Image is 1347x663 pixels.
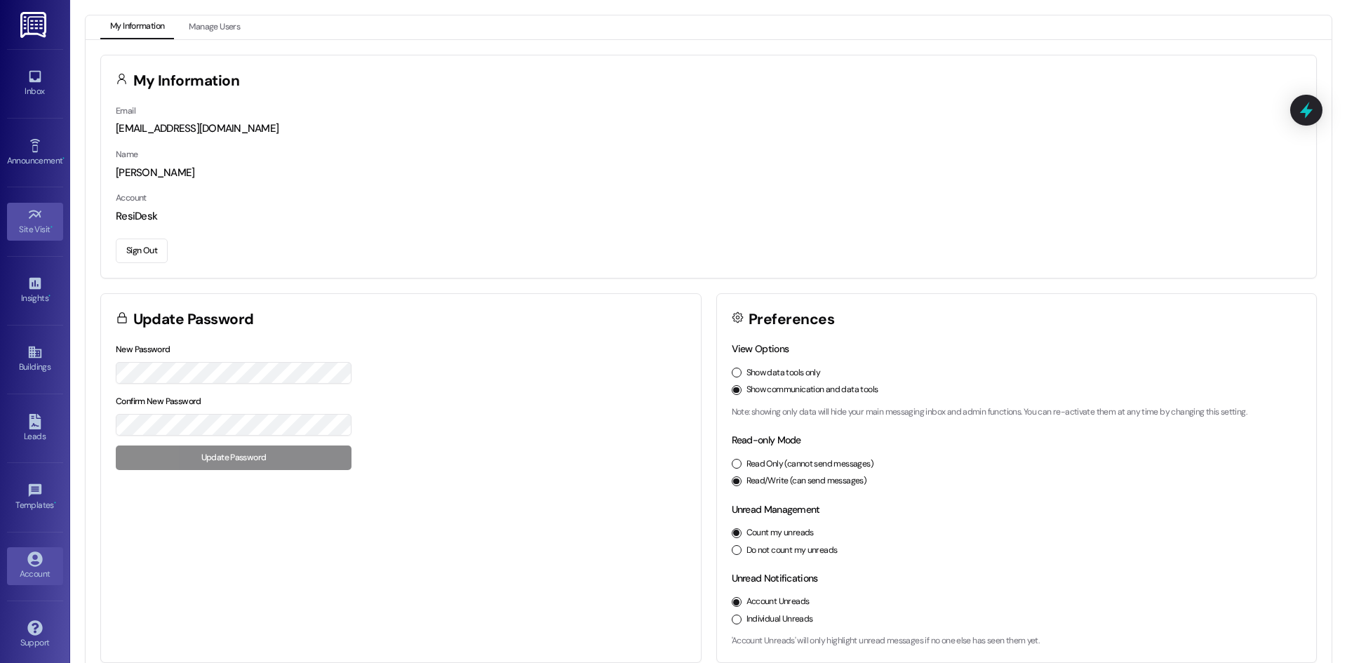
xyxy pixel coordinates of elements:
a: Inbox [7,65,63,102]
span: • [51,222,53,232]
a: Templates • [7,478,63,516]
h3: Preferences [749,312,834,327]
button: Manage Users [179,15,250,39]
p: Note: showing only data will hide your main messaging inbox and admin functions. You can re-activ... [732,406,1302,419]
div: ResiDesk [116,209,1301,224]
a: Site Visit • [7,203,63,241]
button: Sign Out [116,239,168,263]
label: Unread Management [732,503,820,516]
label: Individual Unreads [746,613,813,626]
label: Confirm New Password [116,396,201,407]
label: New Password [116,344,170,355]
a: Buildings [7,340,63,378]
a: Account [7,547,63,585]
button: My Information [100,15,174,39]
div: [EMAIL_ADDRESS][DOMAIN_NAME] [116,121,1301,136]
label: Show communication and data tools [746,384,878,396]
label: Account Unreads [746,596,810,608]
a: Support [7,616,63,654]
label: Read Only (cannot send messages) [746,458,873,471]
div: [PERSON_NAME] [116,166,1301,180]
label: Name [116,149,138,160]
p: 'Account Unreads' will only highlight unread messages if no one else has seen them yet. [732,635,1302,648]
span: • [62,154,65,163]
label: Email [116,105,135,116]
label: Read-only Mode [732,434,801,446]
h3: Update Password [133,312,254,327]
label: Read/Write (can send messages) [746,475,867,488]
h3: My Information [133,74,240,88]
span: • [54,498,56,508]
label: Account [116,192,147,203]
span: • [48,291,51,301]
label: Do not count my unreads [746,544,838,557]
label: View Options [732,342,789,355]
label: Count my unreads [746,527,814,540]
label: Unread Notifications [732,572,818,584]
label: Show data tools only [746,367,821,380]
img: ResiDesk Logo [20,12,49,38]
a: Insights • [7,272,63,309]
a: Leads [7,410,63,448]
